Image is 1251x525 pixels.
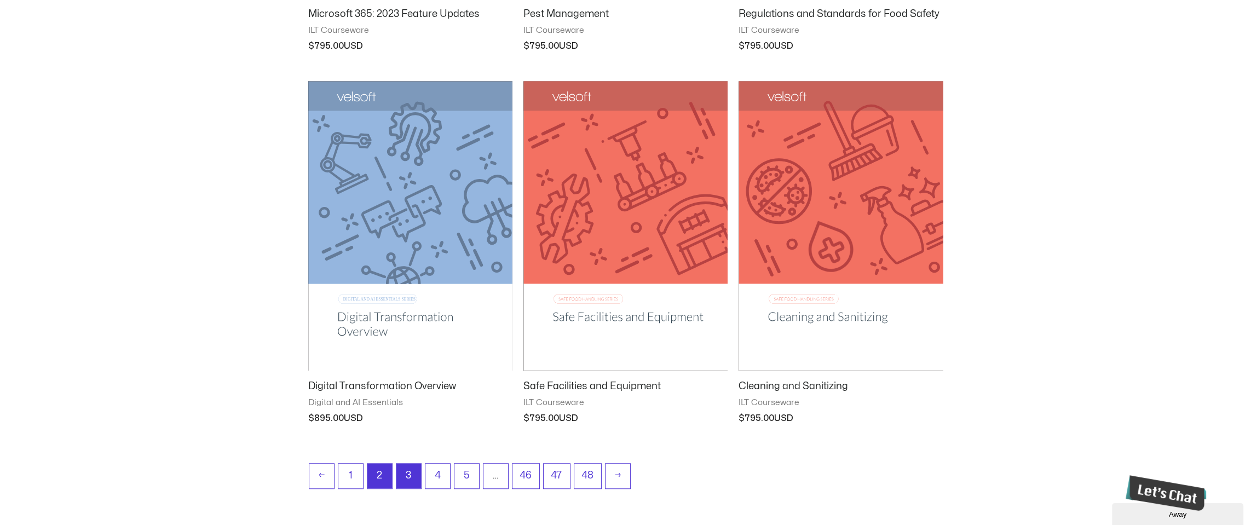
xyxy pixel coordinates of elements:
[308,42,314,50] span: $
[396,464,421,488] a: Page 3
[425,464,450,488] a: Page 4
[739,81,943,371] img: Cleaning and Sanitizing
[4,4,89,40] img: Chat attention grabber
[523,25,728,36] span: ILT Courseware
[308,42,344,50] bdi: 795.00
[523,42,559,50] bdi: 795.00
[454,464,479,488] a: Page 5
[308,380,512,397] a: Digital Transformation Overview
[739,8,943,20] h2: Regulations and Standards for Food Safety
[523,81,728,371] img: Safe Facilities and Equipment
[739,42,774,50] bdi: 795.00
[606,464,630,488] a: →
[739,380,943,397] a: Cleaning and Sanitizing
[308,414,314,423] span: $
[308,397,512,408] span: Digital and AI Essentials
[308,8,512,25] a: Microsoft 365: 2023 Feature Updates
[309,464,334,488] a: ←
[523,414,529,423] span: $
[739,380,943,393] h2: Cleaning and Sanitizing
[739,414,745,423] span: $
[367,464,392,488] span: Page 2
[308,81,512,371] img: Digital Transformation Overview
[308,380,512,393] h2: Digital Transformation Overview
[739,25,943,36] span: ILT Courseware
[308,414,344,423] bdi: 895.00
[544,464,570,488] a: Page 47
[523,380,728,397] a: Safe Facilities and Equipment
[1112,501,1246,525] iframe: chat widget
[523,42,529,50] span: $
[523,8,728,20] h2: Pest Management
[338,464,363,488] a: Page 1
[308,463,943,494] nav: Product Pagination
[739,397,943,408] span: ILT Courseware
[523,380,728,393] h2: Safe Facilities and Equipment
[523,397,728,408] span: ILT Courseware
[739,8,943,25] a: Regulations and Standards for Food Safety
[483,464,508,488] span: …
[574,464,601,488] a: Page 48
[739,414,774,423] bdi: 795.00
[308,25,512,36] span: ILT Courseware
[1121,471,1206,515] iframe: chat widget
[512,464,539,488] a: Page 46
[523,414,559,423] bdi: 795.00
[308,8,512,20] h2: Microsoft 365: 2023 Feature Updates
[523,8,728,25] a: Pest Management
[739,42,745,50] span: $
